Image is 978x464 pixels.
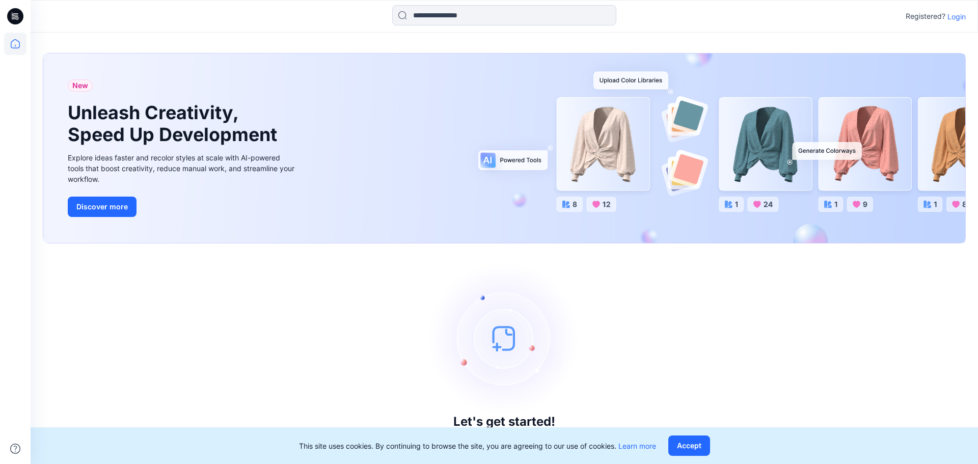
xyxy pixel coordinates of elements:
button: Discover more [68,197,137,217]
img: empty-state-image.svg [428,262,581,415]
h1: Unleash Creativity, Speed Up Development [68,102,282,146]
span: New [72,79,88,92]
button: Accept [668,435,710,456]
p: This site uses cookies. By continuing to browse the site, you are agreeing to our use of cookies. [299,441,656,451]
p: Registered? [906,10,945,22]
h3: Let's get started! [453,415,555,429]
div: Explore ideas faster and recolor styles at scale with AI-powered tools that boost creativity, red... [68,152,297,184]
p: Login [947,11,966,22]
a: Discover more [68,197,297,217]
a: Learn more [618,442,656,450]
